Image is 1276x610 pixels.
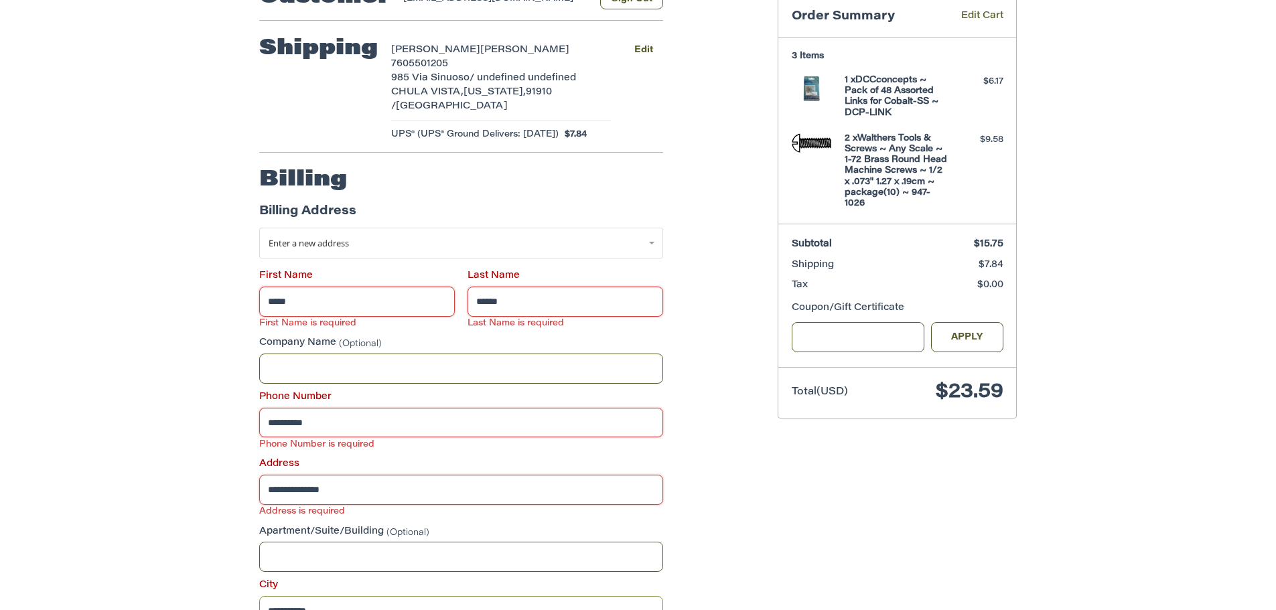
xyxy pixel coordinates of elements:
[792,322,925,352] input: Gift Certificate or Coupon Code
[259,35,378,62] h2: Shipping
[559,128,587,141] span: $7.84
[950,75,1003,88] div: $6.17
[391,46,480,55] span: [PERSON_NAME]
[936,382,1003,402] span: $23.59
[269,237,349,249] span: Enter a new address
[259,167,347,194] h2: Billing
[259,203,356,228] legend: Billing Address
[259,228,663,258] a: Enter or select a different address
[464,88,526,97] span: [US_STATE],
[396,102,508,111] span: [GEOGRAPHIC_DATA]
[977,281,1003,290] span: $0.00
[979,260,1003,270] span: $7.84
[386,528,429,536] small: (Optional)
[259,525,663,539] label: Apartment/Suite/Building
[259,390,663,404] label: Phone Number
[339,339,382,348] small: (Optional)
[259,457,663,471] label: Address
[845,133,947,210] h4: 2 x Walthers Tools & Screws ~ Any Scale ~ 1-72 Brass Round Head Machine Screws ~ 1/2 x .073" 1.27...
[624,40,663,60] button: Edit
[391,88,464,97] span: CHULA VISTA,
[792,51,1003,62] h3: 3 Items
[259,439,663,450] label: Phone Number is required
[792,281,808,290] span: Tax
[391,60,448,69] span: 7605501205
[259,269,455,283] label: First Name
[480,46,569,55] span: [PERSON_NAME]
[792,260,834,270] span: Shipping
[468,318,663,329] label: Last Name is required
[792,240,832,249] span: Subtotal
[259,579,663,593] label: City
[470,74,576,83] span: / undefined undefined
[259,506,663,517] label: Address is required
[259,318,455,329] label: First Name is required
[259,336,663,350] label: Company Name
[792,9,942,25] h3: Order Summary
[792,387,848,397] span: Total (USD)
[391,128,559,141] span: UPS® (UPS® Ground Delivers: [DATE])
[950,133,1003,147] div: $9.58
[974,240,1003,249] span: $15.75
[845,75,947,119] h4: 1 x DCCconcepts ~ Pack of 48 Assorted Links for Cobalt-SS ~ DCP-LINK
[468,269,663,283] label: Last Name
[792,301,1003,315] div: Coupon/Gift Certificate
[391,74,470,83] span: 985 Via Sinuoso
[931,322,1003,352] button: Apply
[942,9,1003,25] a: Edit Cart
